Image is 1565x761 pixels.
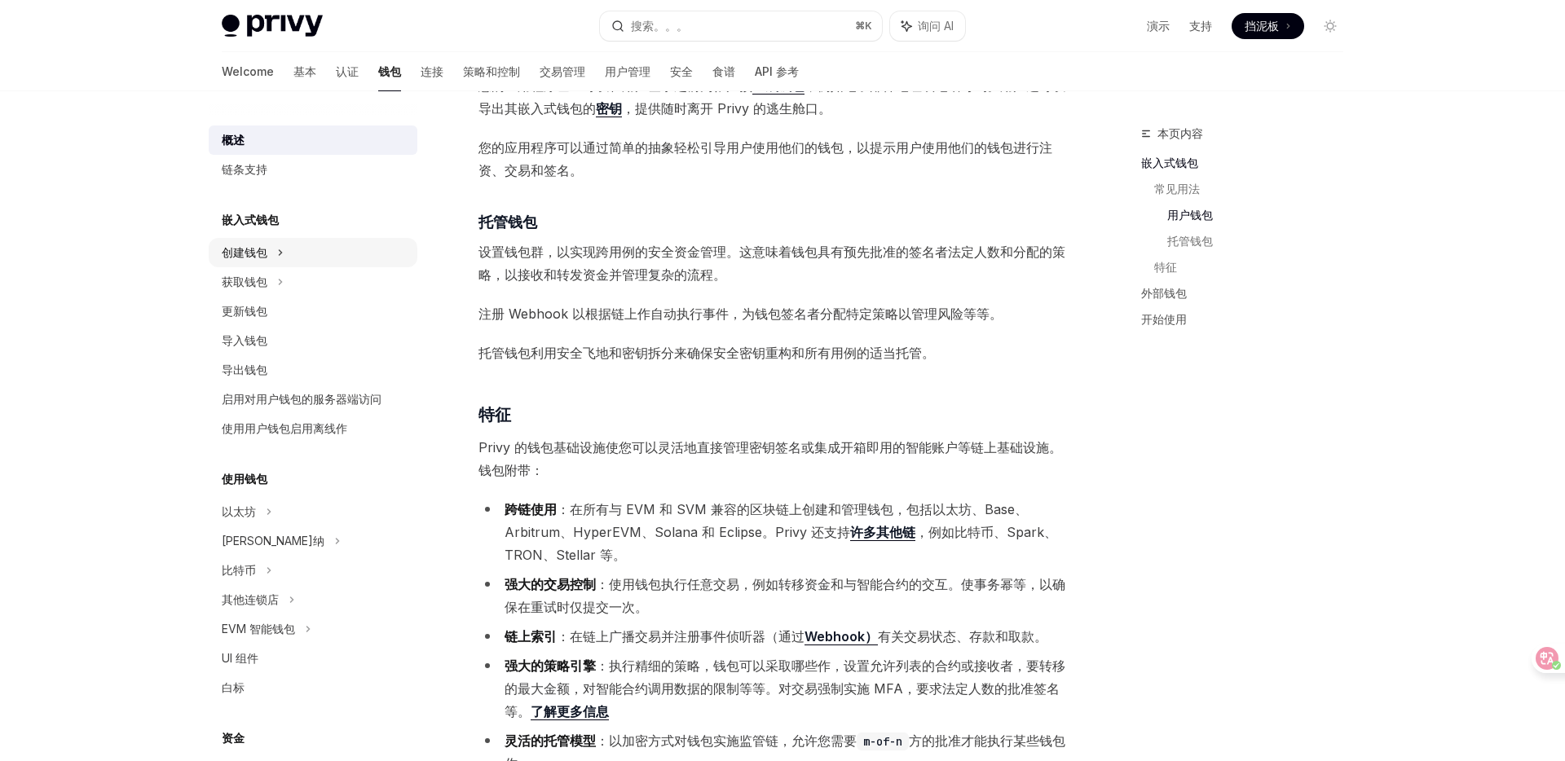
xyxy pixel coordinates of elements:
[222,275,267,288] font: 获取钱包
[712,52,735,91] a: 食谱
[712,64,735,78] font: 食谱
[505,628,1047,645] font: ：在链上广播交易并注册事件侦听器（通过 有关交易状态、存款和取款。
[1141,306,1356,332] a: 开始使用
[222,363,267,376] font: 导出钱包
[222,421,347,435] font: 使用用户钱包启用离线作
[850,524,915,541] a: 许多其他链
[222,52,274,91] a: Welcome
[222,333,267,347] font: 导入钱包
[478,213,537,231] font: 托管钱包
[505,501,1057,563] font: ：在所有与 EVM 和 SVM 兼容的区块链上创建和管理钱包，包括以太坊、Base、Arbitrum、HyperEVM、Solana 和 Eclipse。Privy 还支持 ，例如比特币、Spa...
[1141,156,1198,169] font: 嵌入式钱包
[540,64,585,78] font: 交易管理
[1154,176,1356,202] a: 常见用法
[222,680,245,694] font: 白标
[918,19,954,33] font: 询问 AI
[505,658,1065,720] font: ：执行精细的策略，钱包可以采取哪些作，设置允许列表的合约或接收者，要转移的最大金额，对智能合约调用数据的限制等等。对交易强制实施 MFA，要求法定人数的批准签名等。
[596,100,622,117] a: 密钥
[478,139,1052,178] font: 您的应用程序可以通过简单的抽象轻松引导用户使用他们的钱包，以提示用户使用他们的钱包进行注资、交易和签名。
[1147,18,1170,34] a: 演示
[293,64,316,78] font: 基本
[600,11,882,41] button: 搜索。。。⌘K
[336,64,359,78] font: 认证
[478,244,1065,283] font: 设置钱包群，以实现跨用例的安全资金管理。这意味着钱包具有预先批准的签名者法定人数和分配的策略，以接收和转发资金并管理复杂的流程。
[222,622,295,636] font: EVM 智能钱包
[209,414,417,443] a: 使用用户钱包启用离线作
[463,64,520,78] font: 策略和控制
[670,52,693,91] a: 安全
[1245,19,1279,33] font: 挡泥板
[1141,286,1187,300] font: 外部钱包
[478,306,1003,322] font: 注册 Webhook 以根据链上作自动执行事件，为钱包签名者分配特定策略以管理风险等等。
[222,534,324,548] font: [PERSON_NAME]纳
[1154,254,1356,280] a: 特征
[1141,312,1187,326] font: 开始使用
[222,472,267,486] font: 使用钱包
[1167,208,1213,222] font: 用户钱包
[209,355,417,385] a: 导出钱包
[531,703,609,720] a: 了解更多信息
[1141,150,1356,176] a: 嵌入式钱包
[293,52,316,91] a: 基本
[505,658,596,674] strong: 强大的策略引擎
[209,644,417,673] a: UI 组件
[890,11,965,41] button: 询问 AI
[1317,13,1343,39] button: Toggle dark mode
[605,52,650,91] a: 用户管理
[222,592,279,606] font: 其他连锁店
[1167,202,1356,228] a: 用户钱包
[222,651,258,665] font: UI 组件
[209,385,417,414] a: 启用对用户钱包的服务器端访问
[421,52,443,91] a: 连接
[505,628,557,644] strong: 链上索引
[1189,19,1212,33] font: 支持
[378,64,401,78] font: 钱包
[505,501,557,517] strong: 跨链使用
[605,64,650,78] font: 用户管理
[755,64,799,78] font: API 参考
[222,392,381,406] font: 启用对用户钱包的服务器端访问
[222,304,267,318] font: 更新钱包
[209,155,417,184] a: 链条支持
[209,125,417,155] a: 概述
[222,15,323,37] img: light logo
[631,19,688,33] font: 搜索。。。
[222,162,267,176] font: 链条支持
[755,52,799,91] a: API 参考
[463,52,520,91] a: 策略和控制
[478,345,935,361] font: 托管钱包利用安全飞地和密钥拆分来确保安全密钥重构和所有用例的适当托管。
[222,213,279,227] font: 嵌入式钱包
[855,20,872,33] span: ⌘ K
[209,326,417,355] a: 导入钱包
[505,576,1065,615] font: ：使用钱包执行任意交易，例如转移资金和与智能合约的交互。使事务幂等，以确保在重试时仅提交一次。
[1147,19,1170,33] font: 演示
[421,64,443,78] font: 连接
[222,563,256,577] font: 比特币
[805,628,878,645] a: Webhook）
[222,133,245,147] font: 概述
[1167,234,1213,248] font: 托管钱包
[378,52,401,91] a: 钱包
[1157,126,1203,140] font: 本页内容
[857,732,909,750] code: m-of-n
[1141,280,1356,306] a: 外部钱包
[209,673,417,702] a: 白标
[505,576,596,592] strong: 强大的交易控制
[222,245,267,259] font: 创建钱包
[1189,18,1212,34] a: 支持
[336,52,359,91] a: 认证
[222,731,245,745] font: 资金
[209,297,417,326] a: 更新钱包
[478,439,1062,478] font: Privy 的钱包基础设施使您可以灵活地直接管理密钥签名或集成开箱即用的智能账户等链上基础设施。钱包附带：
[1167,228,1356,254] a: 托管钱包
[1232,13,1304,39] a: 挡泥板
[540,52,585,91] a: 交易管理
[478,405,510,424] font: 特征
[222,504,256,518] font: 以太坊
[505,732,596,749] strong: 灵活的托管模型
[1154,182,1200,196] font: 常见用法
[670,64,693,78] font: 安全
[1154,260,1177,274] font: 特征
